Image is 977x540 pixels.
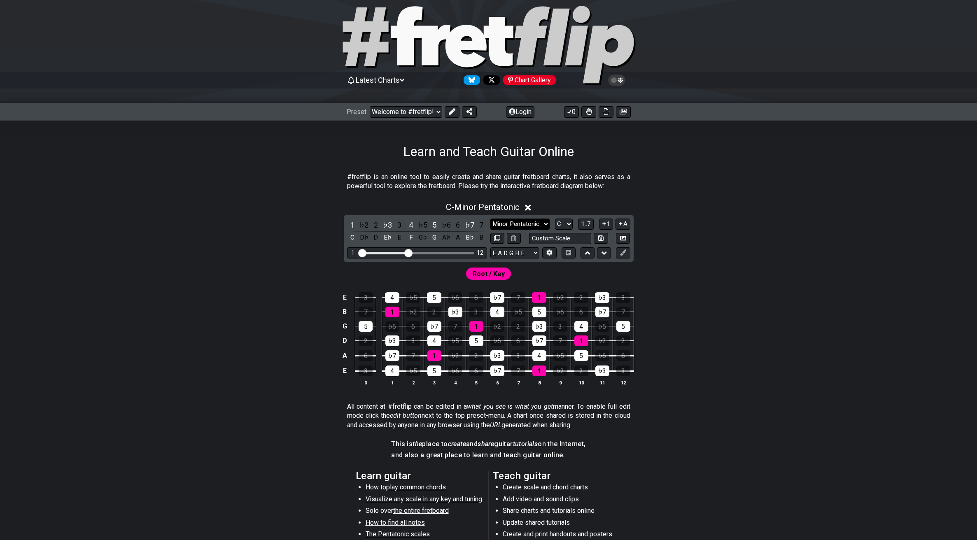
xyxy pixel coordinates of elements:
div: 6 [406,321,420,332]
div: 4 [532,350,546,361]
th: 3 [424,378,445,387]
em: tutorials [513,440,538,448]
div: ♭5 [595,321,609,332]
h2: Learn guitar [356,471,485,480]
div: ♭7 [490,292,504,303]
div: ♭5 [406,365,420,376]
div: 12 [477,249,483,256]
em: edit button [390,412,422,419]
div: toggle pitch class [476,232,487,243]
div: ♭5 [406,292,420,303]
button: First click edit preset to enable marker editing [616,247,630,258]
div: ♭7 [490,365,504,376]
div: 6 [469,365,483,376]
h4: and also a great place to learn and teach guitar online. [391,451,585,460]
span: The Pentatonic scales [366,530,430,538]
div: ♭3 [595,292,609,303]
div: 3 [406,335,420,346]
div: ♭6 [595,350,609,361]
td: B [340,305,350,319]
div: 5 [359,321,373,332]
h2: Teach guitar [493,471,622,480]
span: First enable full edit mode to edit [473,268,505,280]
div: 7 [511,365,525,376]
select: Tuning [490,247,539,258]
div: 4 [385,365,399,376]
button: Print [599,106,613,118]
button: Toggle horizontal chord view [562,247,576,258]
div: Visible fret range [347,247,487,258]
div: toggle scale degree [476,219,487,230]
div: toggle scale degree [417,219,428,230]
em: create [448,440,466,448]
div: toggle scale degree [452,219,463,230]
div: ♭7 [532,335,546,346]
div: ♭6 [553,307,567,317]
button: Copy [490,233,504,244]
div: toggle pitch class [394,232,405,243]
div: ♭3 [490,350,504,361]
div: 6 [511,335,525,346]
button: Delete [507,233,521,244]
div: ♭5 [448,335,462,346]
div: 3 [511,350,525,361]
div: 1 [351,249,354,256]
th: 7 [508,378,529,387]
div: toggle pitch class [441,232,452,243]
th: 5 [466,378,487,387]
div: 3 [359,292,373,303]
td: E [340,363,350,379]
span: the entire fretboard [393,507,449,514]
div: toggle pitch class [359,232,369,243]
div: 7 [511,292,525,303]
div: ♭6 [490,335,504,346]
div: 1 [385,307,399,317]
button: Share Preset [462,106,477,118]
button: A [616,219,630,230]
div: ♭6 [385,321,399,332]
div: 3 [616,292,630,303]
div: ♭7 [427,321,441,332]
select: Scale [490,219,550,230]
em: URL [490,421,501,429]
th: 1 [382,378,403,387]
div: 5 [469,335,483,346]
div: toggle scale degree [394,219,405,230]
div: 2 [574,292,588,303]
th: 2 [403,378,424,387]
em: what you see is what you get [467,403,553,410]
div: 6 [616,350,630,361]
div: 2 [427,307,441,317]
li: Solo over [366,506,483,518]
li: How to [366,483,483,494]
select: Preset [370,106,442,118]
div: ♭7 [595,307,609,317]
div: toggle scale degree [382,219,393,230]
div: ♭6 [448,365,462,376]
div: ♭2 [553,292,567,303]
a: Follow #fretflip at X [480,75,500,85]
div: 2 [469,350,483,361]
div: 3 [469,307,483,317]
div: 3 [553,321,567,332]
th: 10 [571,378,592,387]
div: ♭2 [553,365,567,376]
p: #fretflip is an online tool to easily create and share guitar fretboard charts, it also serves as... [347,172,630,191]
div: toggle scale degree [406,219,416,230]
div: toggle scale degree [441,219,452,230]
span: Visualize any scale in any key and tuning [366,495,482,503]
th: 0 [355,378,376,387]
div: 7 [448,321,462,332]
th: 9 [550,378,571,387]
div: toggle pitch class [429,232,440,243]
div: 7 [359,307,373,317]
div: toggle scale degree [429,219,440,230]
h1: Learn and Teach Guitar Online [403,144,574,159]
span: 1..7 [581,220,591,228]
div: toggle scale degree [464,219,475,230]
div: ♭2 [448,350,462,361]
td: A [340,348,350,363]
div: ♭3 [385,335,399,346]
em: the [413,440,422,448]
div: ♭2 [406,307,420,317]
